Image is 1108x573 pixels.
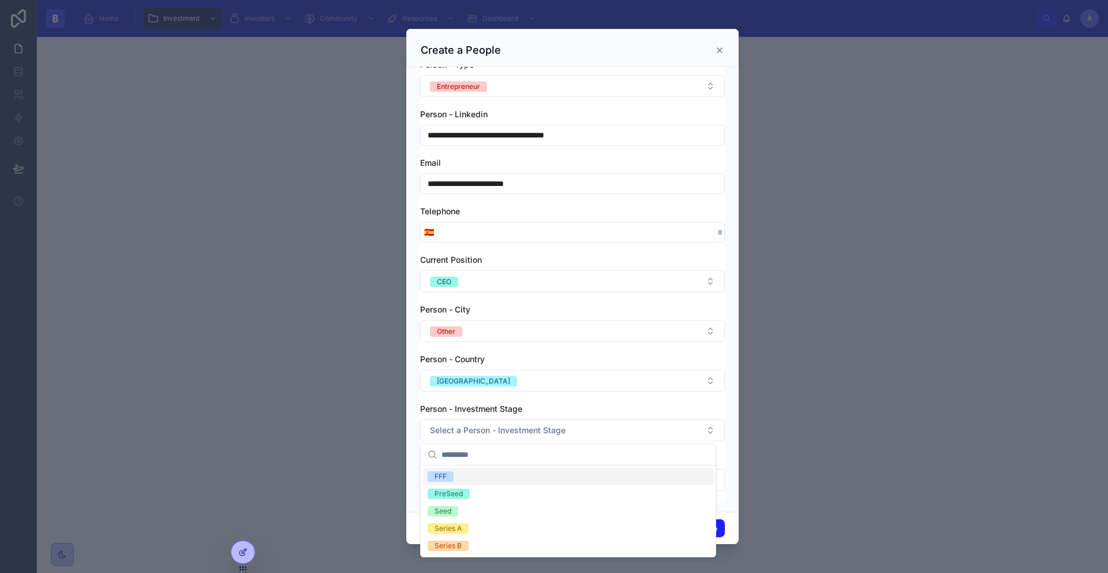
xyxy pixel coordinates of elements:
[420,206,460,216] span: Telephone
[435,541,462,551] div: Series B
[435,506,451,516] div: Seed
[437,81,480,92] div: Entrepreneur
[437,277,451,287] div: CEO
[420,255,482,265] span: Current Position
[435,523,462,534] div: Series A
[435,489,463,499] div: PreSeed
[420,404,522,414] span: Person - Investment Stage
[430,276,458,287] button: Unselect CEO
[437,376,510,386] div: [GEOGRAPHIC_DATA]
[437,326,455,337] div: Other
[430,425,566,436] span: Select a Person - Investment Stage
[420,75,725,97] button: Select Button
[421,222,437,243] button: Select Button
[420,158,441,168] span: Email
[421,466,716,557] div: Suggestions
[421,43,501,57] h3: Create a People
[420,370,725,392] button: Select Button
[430,80,487,92] button: Unselect ENTREPRENEUR
[420,419,725,441] button: Select Button
[420,320,725,342] button: Select Button
[420,109,488,119] span: Person - Linkedin
[435,471,447,482] div: FFF
[420,354,485,364] span: Person - Country
[420,270,725,292] button: Select Button
[424,226,434,238] span: 🇪🇸
[420,304,470,314] span: Person - City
